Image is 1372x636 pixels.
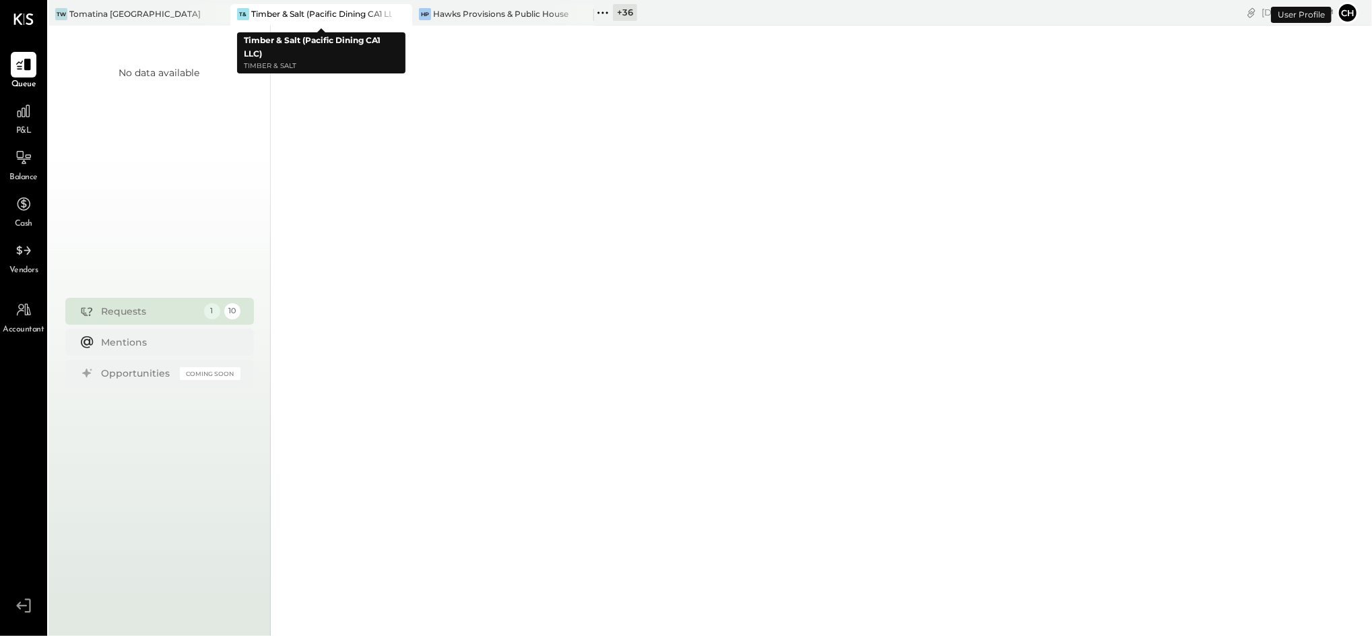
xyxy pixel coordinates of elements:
a: Vendors [1,238,46,277]
div: T& [237,8,249,20]
span: Cash [15,218,32,230]
span: Vendors [9,265,38,277]
div: 10 [224,303,240,319]
div: Timber & Salt (Pacific Dining CA1 LLC) [251,8,392,20]
div: HP [419,8,431,20]
a: Balance [1,145,46,184]
div: Coming Soon [180,367,240,380]
p: Timber & Salt [244,61,399,72]
div: TW [55,8,67,20]
span: Balance [9,172,38,184]
span: Accountant [3,324,44,336]
div: Requests [102,305,197,318]
div: Opportunities [102,367,173,380]
a: Queue [1,52,46,91]
b: Timber & Salt (Pacific Dining CA1 LLC) [244,35,381,59]
div: Tomatina [GEOGRAPHIC_DATA] [69,8,201,20]
div: Hawks Provisions & Public House [433,8,568,20]
a: Cash [1,191,46,230]
a: Accountant [1,297,46,336]
div: [DATE] [1262,6,1334,19]
div: copy link [1245,5,1258,20]
div: User Profile [1271,7,1332,23]
div: + 36 [613,4,637,21]
span: P&L [16,125,32,137]
div: No data available [119,66,200,79]
div: Mentions [102,336,234,349]
span: Queue [11,79,36,91]
button: Ch [1337,2,1359,24]
a: P&L [1,98,46,137]
div: 1 [204,303,220,319]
